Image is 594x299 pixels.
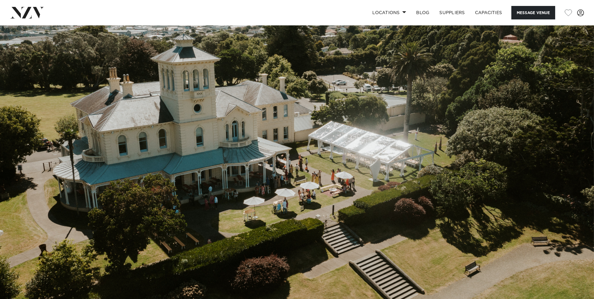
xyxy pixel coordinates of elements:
[367,6,411,19] a: Locations
[434,6,470,19] a: SUPPLIERS
[511,6,555,19] button: Message Venue
[411,6,434,19] a: BLOG
[470,6,507,19] a: Capacities
[10,7,44,18] img: nzv-logo.png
